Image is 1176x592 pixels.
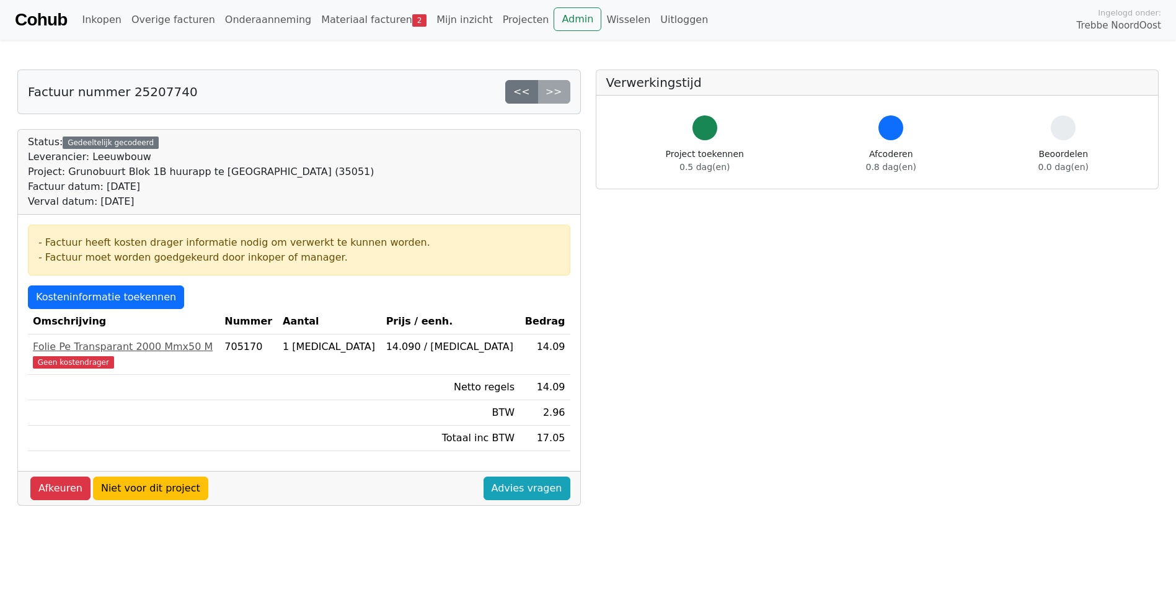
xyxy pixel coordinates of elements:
td: 14.09 [519,375,570,400]
span: Trebbe NoordOost [1077,19,1161,33]
span: Ingelogd onder: [1098,7,1161,19]
td: 14.09 [519,334,570,375]
span: Geen kostendrager [33,356,114,369]
td: 705170 [219,334,278,375]
td: 17.05 [519,426,570,451]
td: Netto regels [381,375,519,400]
th: Nummer [219,309,278,334]
td: BTW [381,400,519,426]
div: Status: [28,135,374,209]
a: Overige facturen [126,7,220,32]
a: Mijn inzicht [431,7,498,32]
div: - Factuur heeft kosten drager informatie nodig om verwerkt te kunnen worden. [38,235,560,250]
div: Gedeeltelijk gecodeerd [63,137,159,149]
div: Verval datum: [DATE] [28,194,374,209]
a: Admin [554,7,601,31]
a: Niet voor dit project [93,477,208,500]
th: Bedrag [519,309,570,334]
span: 2 [412,14,427,27]
a: Inkopen [77,7,126,32]
div: Beoordelen [1038,148,1089,174]
div: - Factuur moet worden goedgekeurd door inkoper of manager. [38,250,560,265]
div: Project: Grunobuurt Blok 1B huurapp te [GEOGRAPHIC_DATA] (35051) [28,164,374,179]
a: << [505,80,538,104]
a: Wisselen [601,7,655,32]
a: Folie Pe Transparant 2000 Mmx50 MGeen kostendrager [33,339,214,369]
a: Cohub [15,5,67,35]
a: Onderaanneming [220,7,316,32]
h5: Factuur nummer 25207740 [28,84,198,99]
a: Afkeuren [30,477,91,500]
div: Project toekennen [666,148,744,174]
th: Prijs / eenh. [381,309,519,334]
td: 2.96 [519,400,570,426]
div: Folie Pe Transparant 2000 Mmx50 M [33,339,214,354]
th: Aantal [278,309,381,334]
a: Materiaal facturen2 [316,7,431,32]
a: Uitloggen [655,7,713,32]
div: 1 [MEDICAL_DATA] [283,339,376,354]
a: Kosteninformatie toekennen [28,285,184,309]
h5: Verwerkingstijd [606,75,1149,90]
div: Factuur datum: [DATE] [28,179,374,194]
td: Totaal inc BTW [381,426,519,451]
a: Advies vragen [484,477,570,500]
div: Leverancier: Leeuwbouw [28,150,374,164]
div: Afcoderen [866,148,916,174]
span: 0.5 dag(en) [679,162,730,172]
a: Projecten [498,7,554,32]
span: 0.8 dag(en) [866,162,916,172]
div: 14.090 / [MEDICAL_DATA] [386,339,515,354]
span: 0.0 dag(en) [1038,162,1089,172]
th: Omschrijving [28,309,219,334]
